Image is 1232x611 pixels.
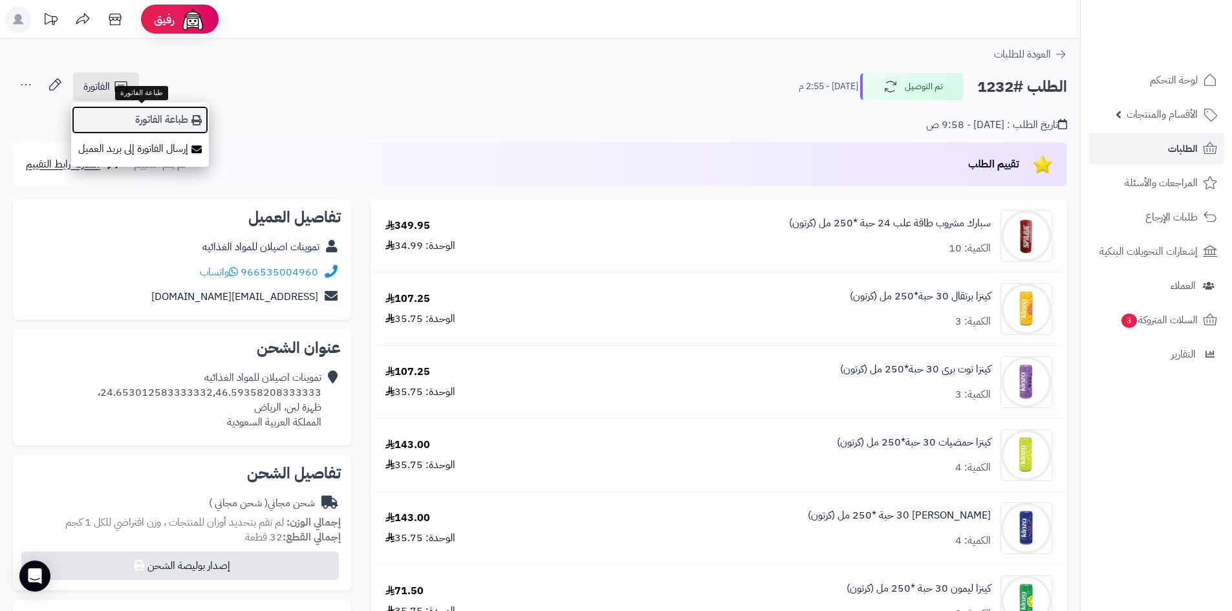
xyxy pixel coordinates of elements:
[1127,105,1198,123] span: الأقسام والمنتجات
[1001,502,1052,554] img: 1747642626-WsalUpPO4J2ug7KLkX4Gt5iU1jt5AZZo-90x90.jpg
[955,533,991,548] div: الكمية: 4
[283,530,341,545] strong: إجمالي القطع:
[955,460,991,475] div: الكمية: 4
[385,584,424,599] div: 71.50
[1099,242,1198,261] span: إشعارات التحويلات البنكية
[385,312,455,327] div: الوحدة: 35.75
[1088,65,1224,96] a: لوحة التحكم
[202,239,319,255] a: تموينات اصيلان للمواد الغذائيه
[83,79,110,94] span: الفاتورة
[98,370,321,429] div: تموينات اصيلان للمواد الغذائيه 24.653012583333332,46.59358208333333، ظهرة لبن، الرياض المملكة الع...
[977,74,1067,100] h2: الطلب #1232
[209,495,268,511] span: ( شحن مجاني )
[1145,208,1198,226] span: طلبات الإرجاع
[385,365,430,380] div: 107.25
[286,515,341,530] strong: إجمالي الوزن:
[115,86,168,100] div: طباعة الفاتورة
[949,241,991,256] div: الكمية: 10
[73,72,139,101] a: الفاتورة
[840,362,991,377] a: كينزا توت برى 30 حبة*250 مل (كرتون)
[26,156,100,172] span: مشاركة رابط التقييم
[850,289,991,304] a: كينزا برتقال 30 حبة*250 مل (كرتون)
[1001,356,1052,408] img: 1747642238-af425ac5-6e53-4d46-abd4-9a54bf86-90x90.jpg
[1171,277,1196,295] span: العملاء
[65,515,284,530] span: لم تقم بتحديد أوزان للمنتجات ، وزن افتراضي للكل 1 كجم
[1171,345,1196,363] span: التقارير
[1001,429,1052,481] img: 1747642470-SWljGn0cexbESGIzp0sv6aBsGevSp6gP-90x90.jpg
[23,466,341,481] h2: تفاصيل الشحن
[26,156,122,172] a: مشاركة رابط التقييم
[1088,305,1224,336] a: السلات المتروكة3
[1001,283,1052,335] img: 1747641887-LB646pMor0d5qyYRTx9yFAl38LfLMu3U-90x90.jpg
[789,216,991,231] a: سبارك مشروب طاقة علب 24 حبة *250 مل (كرتون)
[1088,236,1224,267] a: إشعارات التحويلات البنكية
[1088,339,1224,370] a: التقارير
[926,118,1067,133] div: تاريخ الطلب : [DATE] - 9:58 ص
[994,47,1051,62] span: العودة للطلبات
[200,264,238,280] a: واتساب
[154,12,175,27] span: رفيق
[1001,210,1052,262] img: 1747517517-f85b5201-d493-429b-b138-9978c401-90x90.jpg
[23,340,341,356] h2: عنوان الشحن
[799,80,858,93] small: [DATE] - 2:55 م
[1088,202,1224,233] a: طلبات الإرجاع
[180,6,206,32] img: ai-face.png
[385,292,430,306] div: 107.25
[1150,71,1198,89] span: لوحة التحكم
[19,561,50,592] div: Open Intercom Messenger
[860,73,964,100] button: تم التوصيل
[71,134,209,164] a: إرسال الفاتورة إلى بريد العميل
[245,530,341,545] small: 32 قطعة
[385,385,455,400] div: الوحدة: 35.75
[385,511,430,526] div: 143.00
[1120,311,1198,329] span: السلات المتروكة
[241,264,318,280] a: 966535004960
[847,581,991,596] a: كينزا ليمون 30 حبة *250 مل (كرتون)
[209,496,315,511] div: شحن مجاني
[71,105,209,134] a: طباعة الفاتورة
[1125,174,1198,192] span: المراجعات والأسئلة
[955,314,991,329] div: الكمية: 3
[968,156,1019,172] span: تقييم الطلب
[955,387,991,402] div: الكمية: 3
[385,531,455,546] div: الوحدة: 35.75
[837,435,991,450] a: كينزا حمضيات 30 حبة*250 مل (كرتون)
[808,508,991,523] a: [PERSON_NAME] 30 حبة *250 مل (كرتون)
[1121,314,1137,328] span: 3
[994,47,1067,62] a: العودة للطلبات
[21,552,339,580] button: إصدار بوليصة الشحن
[1168,140,1198,158] span: الطلبات
[1144,10,1220,37] img: logo-2.png
[385,438,430,453] div: 143.00
[23,209,341,225] h2: تفاصيل العميل
[1088,133,1224,164] a: الطلبات
[385,458,455,473] div: الوحدة: 35.75
[34,6,67,36] a: تحديثات المنصة
[1088,167,1224,198] a: المراجعات والأسئلة
[1088,270,1224,301] a: العملاء
[385,239,455,253] div: الوحدة: 34.99
[385,219,430,233] div: 349.95
[151,289,318,305] a: [EMAIL_ADDRESS][DOMAIN_NAME]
